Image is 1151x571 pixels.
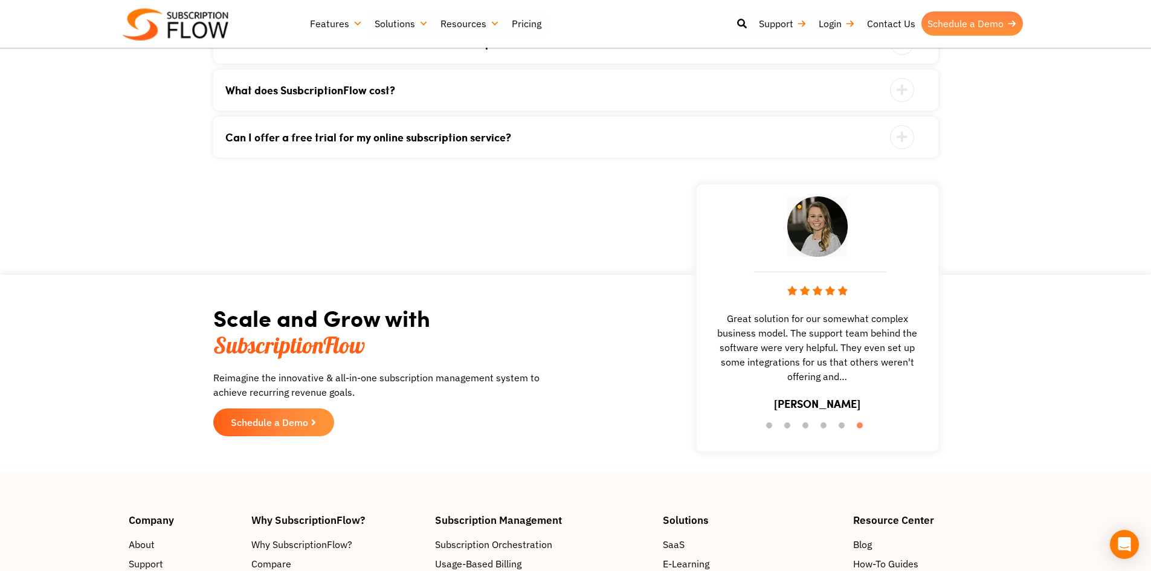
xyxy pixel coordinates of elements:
[853,515,1022,525] h4: Resource Center
[663,556,841,571] a: E-Learning
[213,370,546,399] p: Reimagine the innovative & all-in-one subscription management system to achieve recurring revenue...
[251,537,352,552] span: Why SubscriptionFlow?
[251,537,423,552] a: Why SubscriptionFlow?
[857,422,869,434] button: 6 of 6
[839,422,851,434] button: 5 of 6
[129,556,240,571] a: Support
[129,537,240,552] a: About
[663,556,709,571] span: E-Learning
[213,305,546,358] h2: Scale and Grow with
[853,537,1022,552] a: Blog
[251,515,423,525] h4: Why SubscriptionFlow?
[774,396,860,412] h3: [PERSON_NAME]
[1110,530,1139,559] div: Open Intercom Messenger
[435,515,651,525] h4: Subscription Management
[753,11,813,36] a: Support
[434,11,506,36] a: Resources
[251,556,291,571] span: Compare
[225,37,896,48] a: Is there a demo or trial version available for SubscriptionFlow?
[802,422,814,434] button: 3 of 6
[225,85,896,95] a: What does SusbcriptionFlow cost?
[784,422,796,434] button: 2 of 6
[251,556,423,571] a: Compare
[369,11,434,36] a: Solutions
[663,515,841,525] h4: Solutions
[787,196,848,257] img: testimonial
[435,537,651,552] a: Subscription Orchestration
[129,515,240,525] h4: Company
[129,556,163,571] span: Support
[129,537,155,552] span: About
[213,408,334,436] a: Schedule a Demo
[821,422,833,434] button: 4 of 6
[304,11,369,36] a: Features
[703,311,932,384] span: Great solution for our somewhat complex business model. The support team behind the software were...
[506,11,547,36] a: Pricing
[435,537,552,552] span: Subscription Orchestration
[435,556,521,571] span: Usage-Based Billing
[663,537,685,552] span: SaaS
[663,537,841,552] a: SaaS
[435,556,651,571] a: Usage-Based Billing
[813,11,861,36] a: Login
[766,422,778,434] button: 1 of 6
[853,556,1022,571] a: How-To Guides
[213,331,365,360] span: SubscriptionFlow
[225,132,896,143] a: Can I offer a free trial for my online subscription service?
[853,556,918,571] span: How-To Guides
[123,8,228,40] img: Subscriptionflow
[787,286,848,295] img: stars
[921,11,1023,36] a: Schedule a Demo
[853,537,872,552] span: Blog
[861,11,921,36] a: Contact Us
[231,418,308,427] span: Schedule a Demo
